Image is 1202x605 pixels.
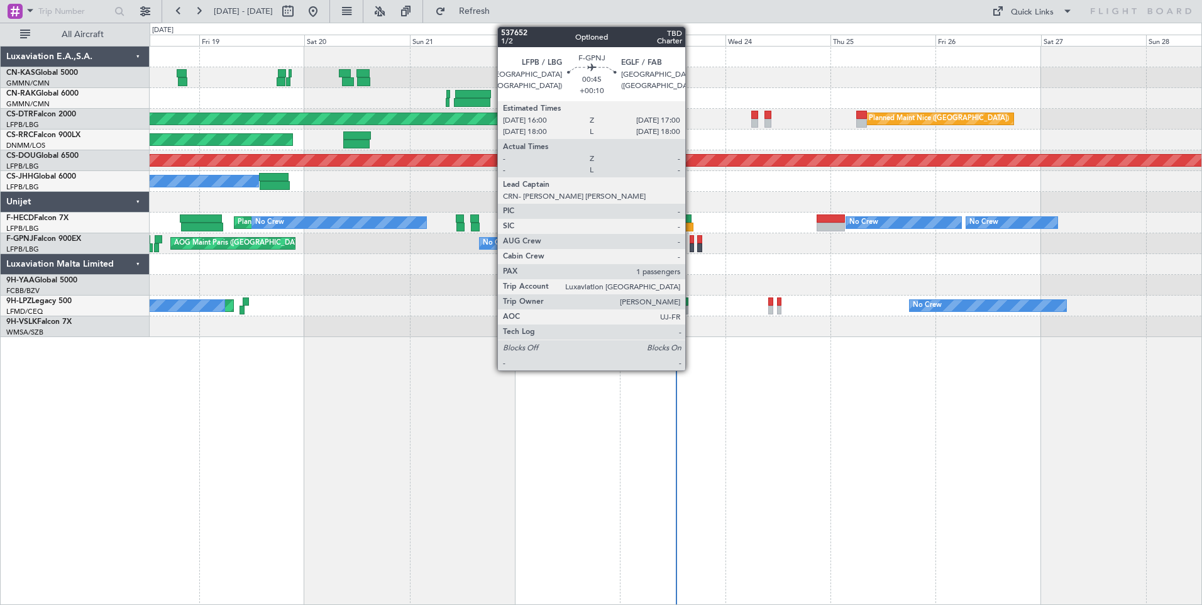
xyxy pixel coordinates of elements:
[6,173,76,180] a: CS-JHHGlobal 6000
[986,1,1079,21] button: Quick Links
[14,25,136,45] button: All Aircraft
[6,90,79,97] a: CN-RAKGlobal 6000
[6,141,45,150] a: DNMM/LOS
[6,120,39,130] a: LFPB/LBG
[6,318,37,326] span: 9H-VSLK
[6,173,33,180] span: CS-JHH
[6,307,43,316] a: LFMD/CEQ
[830,35,935,46] div: Thu 25
[6,286,40,296] a: FCBB/BZV
[1011,6,1054,19] div: Quick Links
[33,30,133,39] span: All Aircraft
[448,7,501,16] span: Refresh
[238,213,436,232] div: Planned Maint [GEOGRAPHIC_DATA] ([GEOGRAPHIC_DATA])
[152,25,174,36] div: [DATE]
[6,152,79,160] a: CS-DOUGlobal 6500
[6,318,72,326] a: 9H-VSLKFalcon 7X
[869,109,1009,128] div: Planned Maint Nice ([GEOGRAPHIC_DATA])
[6,182,39,192] a: LFPB/LBG
[304,35,409,46] div: Sat 20
[1041,35,1146,46] div: Sat 27
[410,35,515,46] div: Sun 21
[6,297,31,305] span: 9H-LPZ
[255,213,284,232] div: No Crew
[6,152,36,160] span: CS-DOU
[913,296,942,315] div: No Crew
[6,111,76,118] a: CS-DTRFalcon 2000
[6,131,80,139] a: CS-RRCFalcon 900LX
[725,35,830,46] div: Wed 24
[38,2,111,21] input: Trip Number
[6,69,78,77] a: CN-KASGlobal 5000
[6,214,34,222] span: F-HECD
[6,328,43,337] a: WMSA/SZB
[620,35,725,46] div: Tue 23
[199,35,304,46] div: Fri 19
[6,277,77,284] a: 9H-YAAGlobal 5000
[429,1,505,21] button: Refresh
[6,69,35,77] span: CN-KAS
[6,111,33,118] span: CS-DTR
[174,234,306,253] div: AOG Maint Paris ([GEOGRAPHIC_DATA])
[849,213,878,232] div: No Crew
[6,131,33,139] span: CS-RRC
[515,35,620,46] div: Mon 22
[6,245,39,254] a: LFPB/LBG
[969,213,998,232] div: No Crew
[6,235,81,243] a: F-GPNJFalcon 900EX
[6,99,50,109] a: GMMN/CMN
[6,235,33,243] span: F-GPNJ
[935,35,1040,46] div: Fri 26
[6,162,39,171] a: LFPB/LBG
[6,297,72,305] a: 9H-LPZLegacy 500
[6,214,69,222] a: F-HECDFalcon 7X
[6,277,35,284] span: 9H-YAA
[6,224,39,233] a: LFPB/LBG
[562,296,663,315] div: AOG Maint Cannes (Mandelieu)
[6,90,36,97] span: CN-RAK
[214,6,273,17] span: [DATE] - [DATE]
[483,234,512,253] div: No Crew
[6,79,50,88] a: GMMN/CMN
